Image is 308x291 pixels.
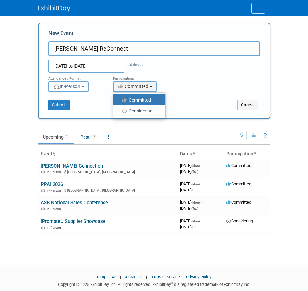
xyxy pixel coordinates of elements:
[38,5,70,12] img: ExhibitDay
[226,163,251,168] span: Committed
[46,207,63,211] span: In-Person
[117,84,149,89] span: Committed
[191,182,200,186] span: (Mon)
[116,107,159,115] label: Considering
[41,169,175,174] div: [GEOGRAPHIC_DATA], [GEOGRAPHIC_DATA]
[226,200,251,205] span: Committed
[180,169,198,174] span: [DATE]
[46,170,63,174] span: In-Person
[48,41,260,56] input: Name of Trade Show / Conference
[41,163,103,169] a: [PERSON_NAME] Connection
[41,207,45,210] img: In-Person Event
[191,201,200,204] span: (Mon)
[191,207,198,210] span: (Thu)
[118,275,123,279] span: |
[226,181,251,186] span: Committed
[191,226,196,229] span: (Fri)
[150,275,180,279] a: Terms of Service
[46,226,63,230] span: In-Person
[64,134,69,139] span: 4
[41,188,175,193] div: [GEOGRAPHIC_DATA], [GEOGRAPHIC_DATA]
[180,200,202,205] span: [DATE]
[180,188,196,192] span: [DATE]
[177,149,224,160] th: Dates
[191,219,200,223] span: (Mon)
[48,73,103,81] div: Attendance / Format:
[41,218,105,224] a: iPromoteU Supplier Showcase
[192,151,195,156] a: Sort by Start Date
[48,60,124,73] input: Start Date - End Date
[41,226,45,229] img: In-Person Event
[38,131,74,143] a: Upcoming4
[52,151,55,156] a: Sort by Event Name
[38,149,177,160] th: Event
[116,96,159,104] label: Committed
[48,30,74,40] label: New Event
[41,189,45,192] img: In-Person Event
[201,181,202,186] span: -
[180,163,202,168] span: [DATE]
[186,275,211,279] a: Privacy Policy
[224,149,270,160] th: Participation
[201,218,202,223] span: -
[111,275,117,279] a: API
[144,275,149,279] span: |
[251,3,265,14] button: Menu
[113,73,168,81] div: Participation:
[41,200,108,206] a: ASB National Sales Conference
[180,206,198,211] span: [DATE]
[113,81,157,92] button: Committed
[201,163,202,168] span: -
[53,84,81,89] span: In-Person
[124,63,143,67] span: (4 days)
[41,170,45,173] img: In-Person Event
[180,225,196,229] span: [DATE]
[191,164,200,168] span: (Mon)
[90,134,97,139] span: 10
[106,275,110,279] span: |
[97,275,105,279] a: Blog
[191,170,198,174] span: (Thu)
[180,218,202,223] span: [DATE]
[180,181,202,186] span: [DATE]
[48,100,70,110] button: Submit
[75,131,102,143] a: Past10
[191,189,196,192] span: (Fri)
[237,100,258,110] button: Cancel
[48,81,89,92] button: In-Person
[253,151,256,156] a: Sort by Participation Type
[181,275,185,279] span: |
[124,275,144,279] a: Contact Us
[226,218,253,223] span: Considering
[41,181,63,187] a: PPAI 2026
[38,280,270,287] div: Copyright © 2025 ExhibitDay, Inc. All rights reserved. ExhibitDay is a registered trademark of Ex...
[46,189,63,193] span: In-Person
[171,281,173,285] sup: ®
[201,200,202,205] span: -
